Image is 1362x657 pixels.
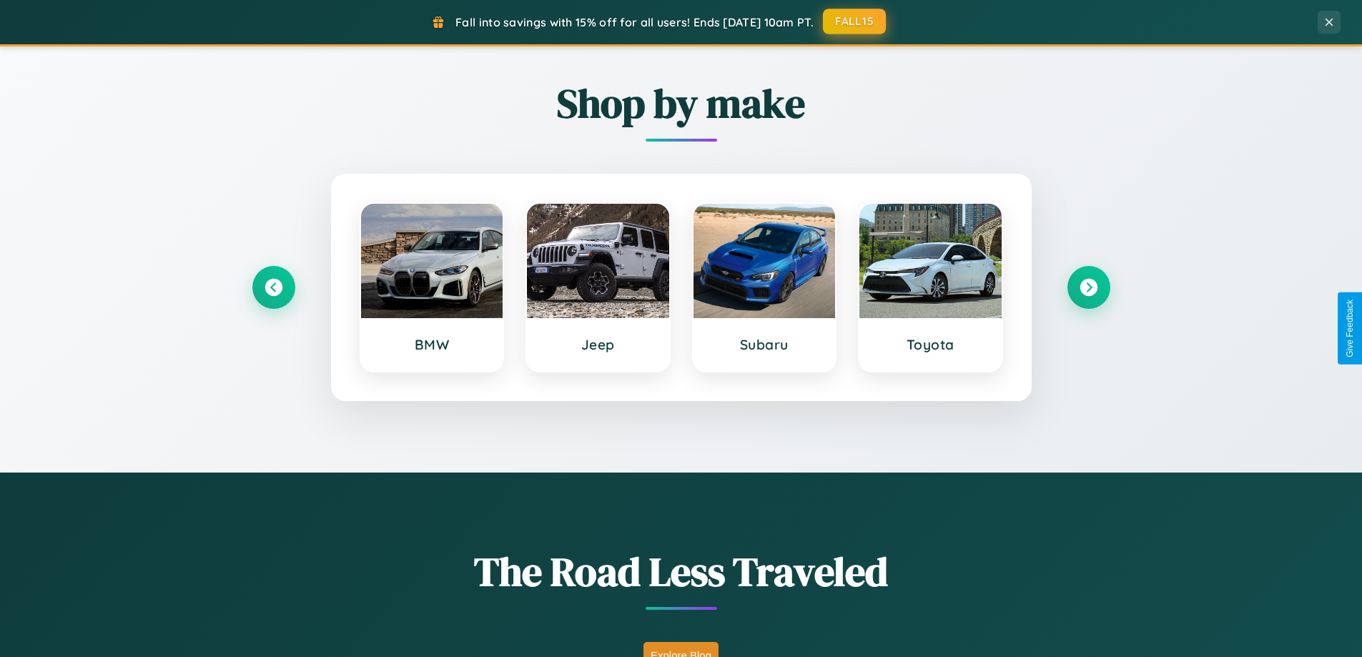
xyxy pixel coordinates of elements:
[1345,300,1355,357] div: Give Feedback
[708,336,821,353] h3: Subaru
[252,76,1110,131] h2: Shop by make
[823,9,886,34] button: FALL15
[252,544,1110,599] h1: The Road Less Traveled
[541,336,655,353] h3: Jeep
[375,336,489,353] h3: BMW
[455,15,814,29] span: Fall into savings with 15% off for all users! Ends [DATE] 10am PT.
[874,336,987,353] h3: Toyota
